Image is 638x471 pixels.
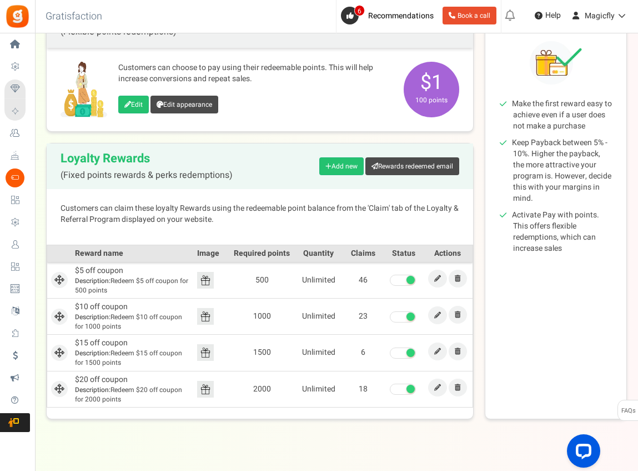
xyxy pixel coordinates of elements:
th: Image [194,245,228,262]
li: Keep Payback between 5% - 10%. Higher the payback, the more attractive your program is. However, ... [513,137,613,204]
td: 500 [228,262,297,298]
a: Remove [449,306,467,324]
span: Magicfly [585,10,615,22]
th: Claims [341,245,385,262]
span: Recommendations [368,10,434,22]
b: Description: [75,276,110,286]
th: Required points [228,245,297,262]
td: 6 [341,335,385,371]
span: $1 [404,62,459,117]
td: Unlimited [297,371,341,407]
b: Description: [75,385,110,395]
td: 46 [341,262,385,298]
a: Edit [428,270,447,287]
a: Edit [428,379,447,396]
span: Pay with points [61,9,177,37]
th: Status [385,245,423,262]
span: 6 [354,5,365,16]
a: Edit appearance [150,96,218,113]
th: Reward name [72,245,194,262]
td: $5 off coupon [72,262,194,298]
img: Reward [197,344,214,361]
span: Redeem $5 off coupon for 500 points [75,276,192,295]
li: Activate Pay with points. This offers flexible redemptions, which can increase sales [513,210,613,254]
img: Pay with points [61,62,107,117]
td: 23 [341,298,385,334]
span: (Flexible points redemptions) [61,27,177,37]
small: 100 points [406,95,456,105]
td: Unlimited [297,335,341,371]
a: Remove [449,343,467,360]
td: $10 off coupon [72,298,194,334]
a: Book a call [443,7,496,24]
b: Description: [75,312,110,322]
span: FAQs [621,400,636,422]
span: Help [542,10,561,21]
span: Redeem $15 off coupon for 1500 points [75,349,192,368]
a: Rewards redeemed email [365,157,459,175]
span: (Fixed points rewards & perks redemptions) [61,171,233,181]
th: Actions [423,245,473,262]
h3: Gratisfaction [33,6,114,28]
a: Remove [449,379,467,396]
b: Description: [75,348,110,358]
img: Tips [530,41,582,85]
td: 1000 [228,298,297,334]
h2: Loyalty Rewards [61,152,233,181]
img: Reward [197,381,214,398]
td: Unlimited [297,262,341,298]
th: Quantity [297,245,341,262]
td: 18 [341,371,385,407]
span: Redeem $10 off coupon for 1000 points [75,313,192,331]
td: 2000 [228,371,297,407]
a: Edit [428,306,447,324]
li: Make the first reward easy to achieve even if a user does not make a purchase [513,98,613,132]
span: Redeem $20 off coupon for 2000 points [75,385,192,404]
a: Edit [428,343,447,360]
img: Gratisfaction [5,4,30,29]
a: Help [530,7,565,24]
a: Edit [118,96,149,113]
td: 1500 [228,335,297,371]
img: Reward [197,308,214,325]
p: Customers can choose to pay using their redeemable points. This will help increase conversions an... [118,62,392,85]
a: Add new [319,157,364,175]
a: 6 Recommendations [341,7,438,24]
td: Unlimited [297,298,341,334]
td: $20 off coupon [72,371,194,407]
p: Customers can claim these loyalty Rewards using the redeemable point balance from the 'Claim' tab... [61,203,459,225]
a: Remove [449,270,467,287]
img: Reward [197,272,214,289]
td: $15 off coupon [72,335,194,371]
